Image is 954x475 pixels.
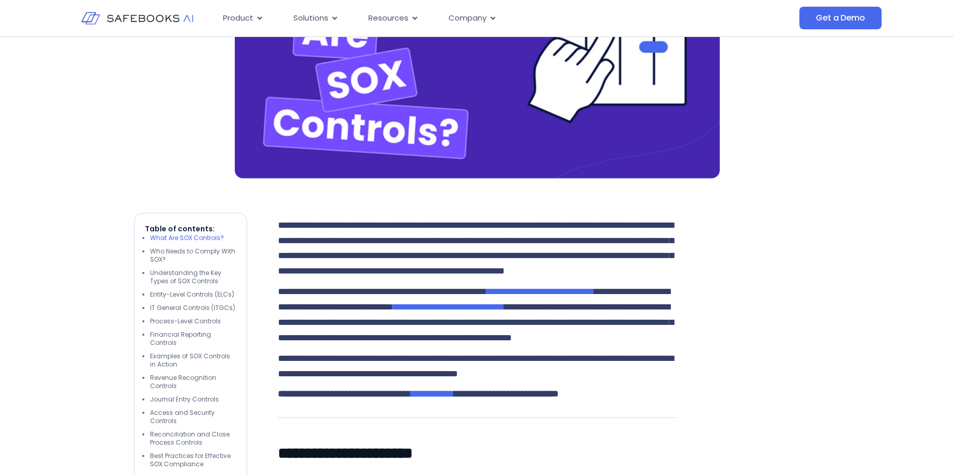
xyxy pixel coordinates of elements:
[293,12,328,24] span: Solutions
[150,395,236,404] li: Journal Entry Controls
[150,304,236,312] li: IT General Controls (ITGCs)
[150,317,236,325] li: Process-Level Controls
[150,234,236,242] li: What Are SOX Controls?
[150,374,236,390] li: Revenue Recognition Controls
[150,352,236,369] li: Examples of SOX Controls in Action
[816,13,865,23] span: Get a Demo
[150,409,236,425] li: Access and Security Controls
[223,12,253,24] span: Product
[215,8,697,28] nav: Menu
[150,430,236,447] li: Reconciliation and Close Process Controls
[145,224,236,234] p: Table of contents:
[150,452,236,468] li: Best Practices for Effective SOX Compliance
[215,8,697,28] div: Menu Toggle
[150,290,236,299] li: Entity-Level Controls (ELCs)
[448,12,487,24] span: Company
[150,247,236,264] li: Who Needs to Comply With SOX?
[368,12,408,24] span: Resources
[150,269,236,285] li: Understanding the Key Types of SOX Controls
[799,7,881,29] a: Get a Demo
[150,331,236,347] li: Financial Reporting Controls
